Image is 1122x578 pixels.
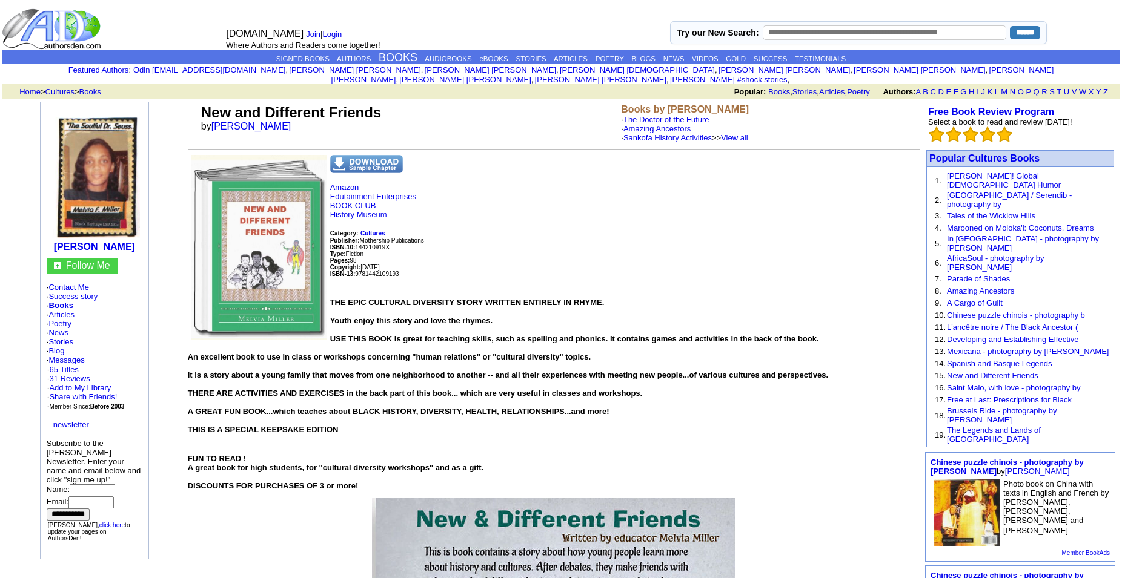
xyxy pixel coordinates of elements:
[977,87,979,96] a: I
[935,195,941,205] font: 2.
[48,346,64,355] a: Blog
[330,237,424,244] font: Mothership Publications
[1062,550,1110,556] a: Member BookAds
[947,347,1109,356] a: Mexicana - photography by [PERSON_NAME]
[754,55,788,62] a: SUCCESS
[48,301,73,310] a: Books
[133,65,285,74] a: Odin [EMAIL_ADDRESS][DOMAIN_NAME]
[425,55,471,62] a: AUDIOBOOKS
[931,458,1084,476] font: by
[946,87,951,96] a: E
[330,192,416,201] a: Edutainment Enterprises
[49,403,124,410] font: Member Since:
[360,228,385,237] a: Cultures
[306,30,320,39] a: Join
[379,51,417,64] a: BOOKS
[623,133,712,142] a: Sankofa History Activities
[330,244,390,251] font: 144210919X
[330,230,359,237] b: Category:
[980,126,995,142] img: bigemptystars.png
[935,298,941,307] font: 9.
[288,67,289,74] font: i
[947,323,1078,332] a: L'ancêtre noire / The Black Ancestor (
[66,260,110,271] a: Follow Me
[90,403,125,410] b: Before 2003
[621,133,748,142] font: · >>
[935,383,946,392] font: 16.
[621,104,749,114] b: Books by [PERSON_NAME]
[969,87,974,96] a: H
[423,67,424,74] font: i
[306,30,346,39] font: |
[947,274,1010,283] a: Parade of Shades
[535,75,666,84] a: [PERSON_NAME] [PERSON_NAME]
[49,365,78,374] a: 65 Titles
[928,117,1072,126] font: Select a book to read and review [DATE]!
[819,87,845,96] a: Articles
[1033,87,1039,96] a: Q
[1026,87,1031,96] a: P
[47,365,125,410] font: · ·
[49,374,90,383] a: 31 Reviews
[398,77,399,84] font: i
[226,28,304,39] font: [DOMAIN_NAME]
[929,126,944,142] img: bigemptystars.png
[621,115,748,142] font: ·
[48,522,130,542] font: [PERSON_NAME], to update your pages on AuthorsDen!
[734,87,766,96] b: Popular:
[847,87,870,96] a: Poetry
[48,310,75,319] a: Articles
[981,87,985,96] a: J
[330,264,361,271] font: Copyright:
[79,87,101,96] a: Books
[54,262,61,269] img: gc.jpg
[947,310,1085,320] a: Chinese puzzle chinois - photography b
[48,319,71,328] a: Poetry
[947,171,1061,189] a: [PERSON_NAME]! Global [DEMOGRAPHIC_DATA] Humor
[47,439,141,518] font: Subscribe to the [PERSON_NAME] Newsletter. Enter your name and email below and click "sign me up!...
[399,75,531,84] a: [PERSON_NAME] [PERSON_NAME]
[330,251,363,257] font: Fiction
[1003,479,1109,535] font: Photo book on China with texts in English and French by [PERSON_NAME], [PERSON_NAME], [PERSON_NAM...
[330,244,356,251] b: ISBN-10:
[677,28,759,38] label: Try our New Search:
[1005,467,1070,476] a: [PERSON_NAME]
[49,383,111,392] a: Add to My Library
[938,87,943,96] a: D
[929,153,1040,163] font: Popular Cultures Books
[188,298,829,434] font: THE EPIC CULTURAL DIVERSITY STORY WRITTEN ENTIRELY IN RHYME. Youth enjoy this story and love the ...
[928,107,1054,117] b: Free Book Review Program
[330,251,346,257] b: Type:
[997,126,1012,142] img: bigemptystars.png
[201,121,299,131] font: by
[1010,87,1015,96] a: N
[1064,87,1069,96] a: U
[854,65,985,74] a: [PERSON_NAME] [PERSON_NAME]
[946,126,961,142] img: bigemptystars.png
[947,335,1078,344] a: Developing and Establishing Effective
[947,286,1014,295] a: Amazing Ancestors
[717,67,719,74] font: i
[631,55,656,62] a: BLOGS
[883,87,915,96] b: Authors:
[1103,87,1108,96] a: Z
[935,258,941,268] font: 6.
[1049,87,1055,96] a: S
[226,41,380,50] font: Where Authors and Readers come together!
[988,87,993,96] a: K
[1001,87,1007,96] a: M
[330,155,403,173] img: dnsample.png
[331,65,1054,84] a: [PERSON_NAME] [PERSON_NAME]
[48,283,88,292] a: Contact Me
[935,239,941,248] font: 5.
[947,406,1057,424] a: Brussels Ride - photography by [PERSON_NAME]
[960,87,966,96] a: G
[47,283,142,429] font: · · · · · · · ·
[726,55,746,62] a: GOLD
[935,176,941,185] font: 1.
[670,75,788,84] a: [PERSON_NAME] #shock stories
[792,87,817,96] a: Stories
[188,454,484,490] font: FUN TO READ ! A great book for high students, for "cultural diversity workshops" and as a gift. D...
[48,355,84,364] a: Messages
[669,77,670,84] font: i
